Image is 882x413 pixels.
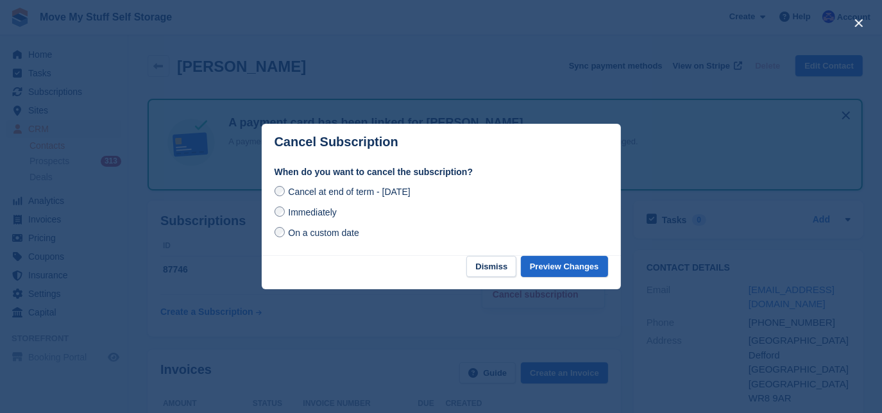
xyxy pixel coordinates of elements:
p: Cancel Subscription [275,135,398,149]
span: Cancel at end of term - [DATE] [288,187,410,197]
input: Cancel at end of term - [DATE] [275,186,285,196]
span: Immediately [288,207,336,217]
label: When do you want to cancel the subscription? [275,165,608,179]
input: Immediately [275,206,285,217]
span: On a custom date [288,228,359,238]
button: Dismiss [466,256,516,277]
input: On a custom date [275,227,285,237]
button: close [849,13,869,33]
button: Preview Changes [521,256,608,277]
